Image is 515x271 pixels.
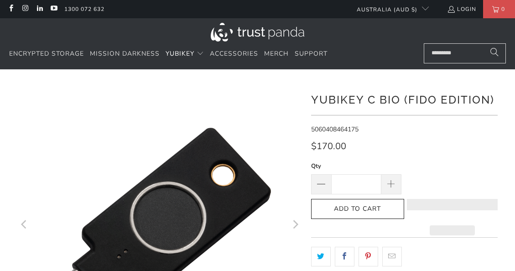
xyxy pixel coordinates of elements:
[311,161,402,171] label: Qty
[382,247,402,266] a: Email this to a friend
[311,247,331,266] a: Share this on Twitter
[9,43,84,65] a: Encrypted Storage
[21,5,29,13] a: Trust Panda Australia on Instagram
[50,5,57,13] a: Trust Panda Australia on YouTube
[359,247,378,266] a: Share this on Pinterest
[36,5,43,13] a: Trust Panda Australia on LinkedIn
[311,140,346,152] span: $170.00
[424,43,506,63] input: Search...
[210,49,258,58] span: Accessories
[311,199,405,219] button: Add to Cart
[311,90,498,108] h1: YubiKey C Bio (FIDO Edition)
[295,43,328,65] a: Support
[210,43,258,65] a: Accessories
[90,49,160,58] span: Mission Darkness
[9,49,84,58] span: Encrypted Storage
[335,247,354,266] a: Share this on Facebook
[64,4,104,14] a: 1300 072 632
[295,49,328,58] span: Support
[483,43,506,63] button: Search
[447,4,476,14] a: Login
[311,125,359,134] span: 5060408464175
[264,49,289,58] span: Merch
[166,49,194,58] span: YubiKey
[211,23,304,42] img: Trust Panda Australia
[9,43,328,65] nav: Translation missing: en.navigation.header.main_nav
[90,43,160,65] a: Mission Darkness
[7,5,15,13] a: Trust Panda Australia on Facebook
[264,43,289,65] a: Merch
[321,205,395,213] span: Add to Cart
[166,43,204,65] summary: YubiKey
